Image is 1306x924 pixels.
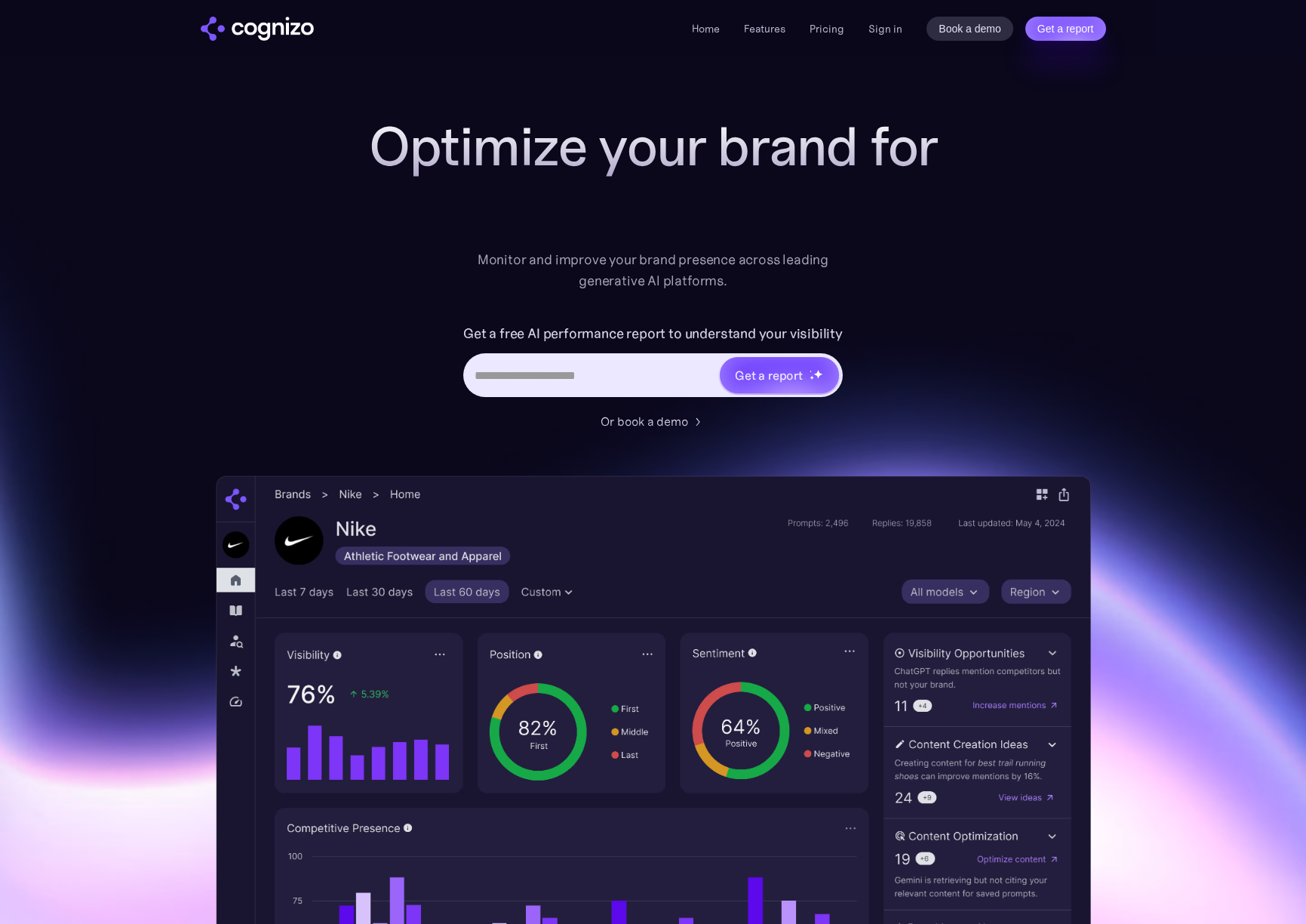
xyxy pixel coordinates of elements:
[810,375,815,380] img: star
[463,322,843,405] form: Hero URL Input Form
[868,20,902,38] a: Sign in
[463,322,843,346] label: Get a free AI performance report to understand your visibility
[601,412,688,430] div: Or book a demo
[813,369,823,379] img: star
[718,356,840,395] a: Get a reportstarstarstar
[735,366,803,384] div: Get a report
[744,22,785,35] a: Features
[1025,17,1106,41] a: Get a report
[201,17,314,41] a: home
[810,22,844,35] a: Pricing
[201,17,314,41] img: cognizo logo
[352,116,955,177] h1: Optimize your brand for
[810,370,812,372] img: star
[468,249,839,291] div: Monitor and improve your brand presence across leading generative AI platforms.
[601,412,706,430] a: Or book a demo
[692,22,720,35] a: Home
[926,17,1013,41] a: Book a demo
